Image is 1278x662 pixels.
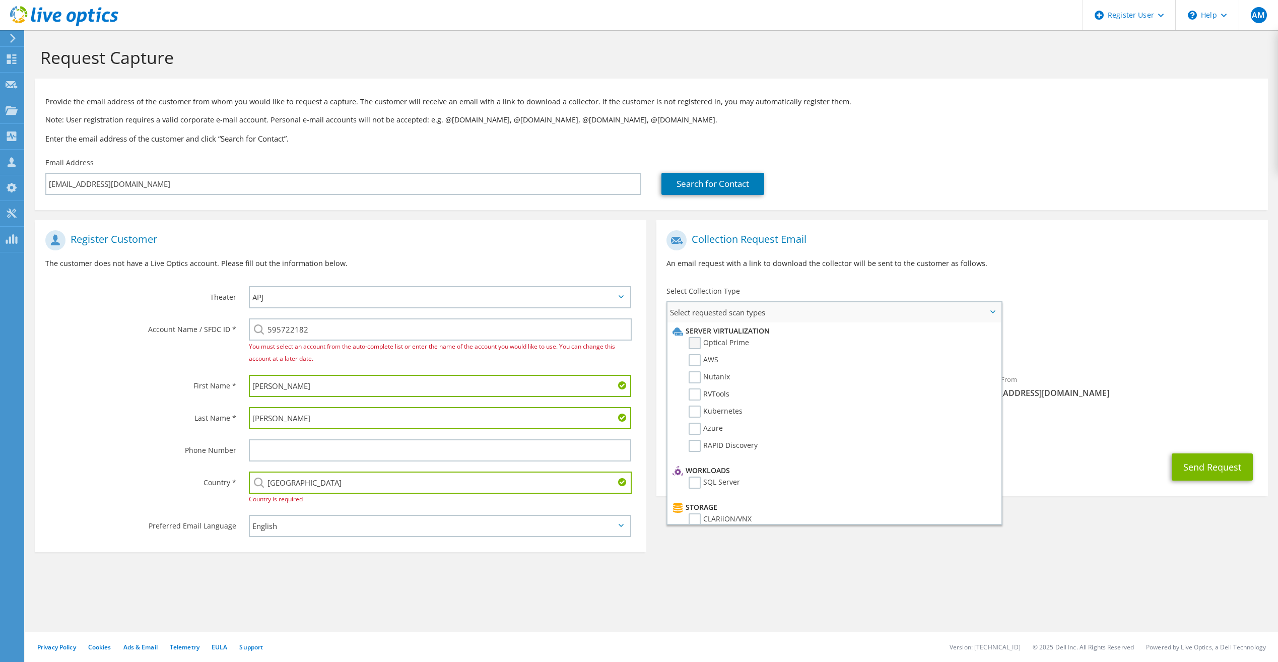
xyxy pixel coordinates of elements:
li: Storage [670,501,995,513]
p: Note: User registration requires a valid corporate e-mail account. Personal e-mail accounts will ... [45,114,1258,125]
label: Nutanix [689,371,730,383]
label: Email Address [45,158,94,168]
p: Provide the email address of the customer from whom you would like to request a capture. The cust... [45,96,1258,107]
li: Version: [TECHNICAL_ID] [950,643,1021,651]
svg: \n [1188,11,1197,20]
label: AWS [689,354,718,366]
a: Privacy Policy [37,643,76,651]
label: First Name * [45,375,236,391]
h1: Request Capture [40,47,1258,68]
a: EULA [212,643,227,651]
a: Search for Contact [661,173,764,195]
div: Sender & From [962,369,1268,404]
li: © 2025 Dell Inc. All Rights Reserved [1033,643,1134,651]
li: Powered by Live Optics, a Dell Technology [1146,643,1266,651]
label: Select Collection Type [666,286,740,296]
label: Country * [45,472,236,488]
label: Account Name / SFDC ID * [45,318,236,335]
label: Azure [689,423,723,435]
span: AM [1251,7,1267,23]
p: The customer does not have a Live Optics account. Please fill out the information below. [45,258,636,269]
label: Last Name * [45,407,236,423]
li: Server Virtualization [670,325,995,337]
label: Optical Prime [689,337,749,349]
a: Cookies [88,643,111,651]
span: You must select an account from the auto-complete list or enter the name of the account you would... [249,342,615,363]
div: CC & Reply To [656,409,1267,443]
a: Support [239,643,263,651]
label: Kubernetes [689,406,743,418]
label: Preferred Email Language [45,515,236,531]
label: RVTools [689,388,729,401]
a: Telemetry [170,643,199,651]
label: Theater [45,286,236,302]
div: To [656,369,962,404]
h1: Collection Request Email [666,230,1252,250]
label: RAPID Discovery [689,440,758,452]
p: An email request with a link to download the collector will be sent to the customer as follows. [666,258,1257,269]
h3: Enter the email address of the customer and click “Search for Contact”. [45,133,1258,144]
h1: Register Customer [45,230,631,250]
label: CLARiiON/VNX [689,513,752,525]
label: SQL Server [689,477,740,489]
li: Workloads [670,465,995,477]
span: [EMAIL_ADDRESS][DOMAIN_NAME] [972,387,1258,399]
span: Select requested scan types [667,302,1000,322]
label: Phone Number [45,439,236,455]
a: Ads & Email [123,643,158,651]
span: Country is required [249,495,303,503]
button: Send Request [1172,453,1253,481]
div: Requested Collections [656,326,1267,364]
